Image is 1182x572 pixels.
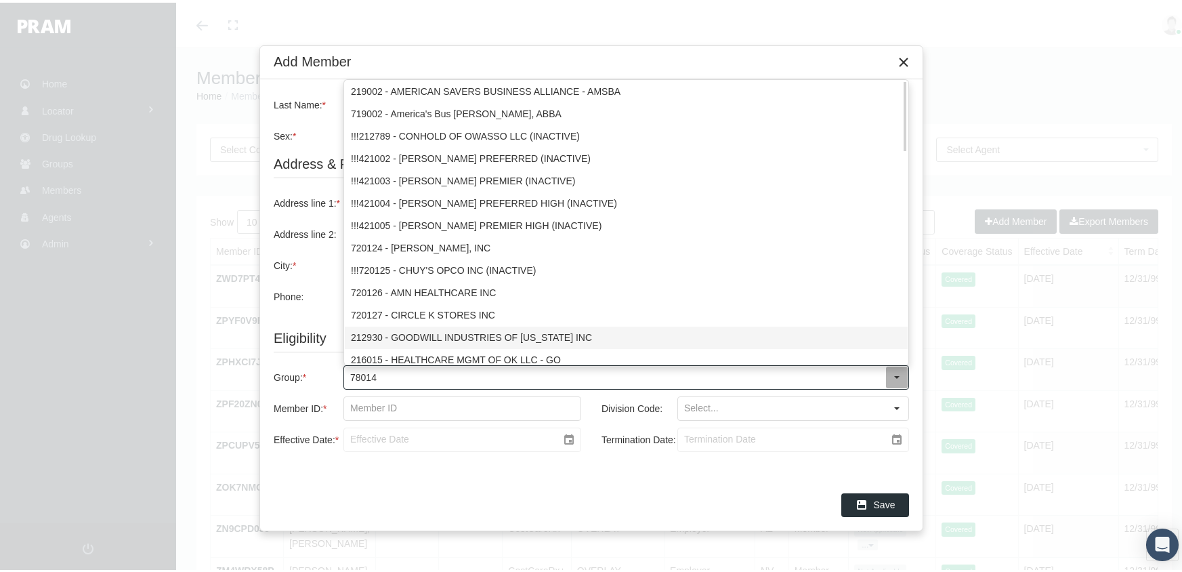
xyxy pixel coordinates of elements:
div: Save [841,491,909,514]
span: Phone: [274,289,303,300]
div: 216015 - HEALTHCARE MGMT OF OK LLC - GO [345,346,908,369]
span: Member ID: [274,401,323,411]
div: !!!421002 - [PERSON_NAME] PREFERRED (INACTIVE) [345,145,908,167]
div: 219002 - AMERICAN SAVERS BUSINESS ALLIANCE - AMSBA [345,78,908,100]
div: 720124 - [PERSON_NAME], INC [345,234,908,257]
span: Division Code: [601,401,662,411]
div: Select [885,363,908,386]
span: Effective Date: [274,432,335,443]
div: 720126 - AMN HEALTHCARE INC [345,279,908,302]
div: Close [891,47,916,72]
div: !!!421005 - [PERSON_NAME] PREMIER HIGH (INACTIVE) [345,212,908,234]
span: Address line 1: [274,195,337,206]
span: Address & Phone [274,154,379,169]
span: Save [874,497,895,508]
span: Group: [274,369,303,380]
span: Last Name: [274,97,322,108]
div: Add Member [274,50,352,68]
div: !!!421003 - [PERSON_NAME] PREMIER (INACTIVE) [345,167,908,190]
div: 719002 - America's Bus [PERSON_NAME], ABBA [345,100,908,123]
span: Address line 2: [274,226,337,237]
div: Open Intercom Messenger [1146,526,1179,558]
div: 720127 - CIRCLE K STORES INC [345,302,908,324]
div: !!!421004 - [PERSON_NAME] PREFERRED HIGH (INACTIVE) [345,190,908,212]
div: !!!212789 - CONHOLD OF OWASSO LLC (INACTIVE) [345,123,908,145]
span: Termination Date: [601,432,676,443]
span: Eligibility [274,328,326,343]
span: City: [274,258,293,268]
div: 212930 - GOODWILL INDUSTRIES OF [US_STATE] INC [345,324,908,346]
div: !!!720125 - CHUY'S OPCO INC (INACTIVE) [345,257,908,279]
span: Sex: [274,128,293,139]
div: Select [885,394,908,417]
